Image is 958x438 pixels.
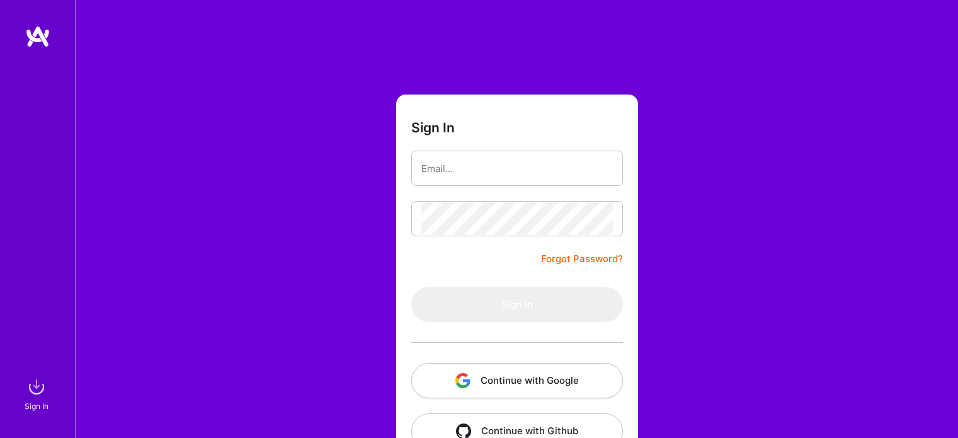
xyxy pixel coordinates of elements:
img: logo [25,25,50,48]
button: Sign In [411,287,623,322]
button: Continue with Google [411,363,623,398]
a: sign inSign In [26,374,49,413]
div: Sign In [25,400,48,413]
h3: Sign In [411,120,455,135]
img: icon [455,373,470,388]
input: Email... [421,153,613,185]
a: Forgot Password? [541,251,623,267]
img: sign in [24,374,49,400]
